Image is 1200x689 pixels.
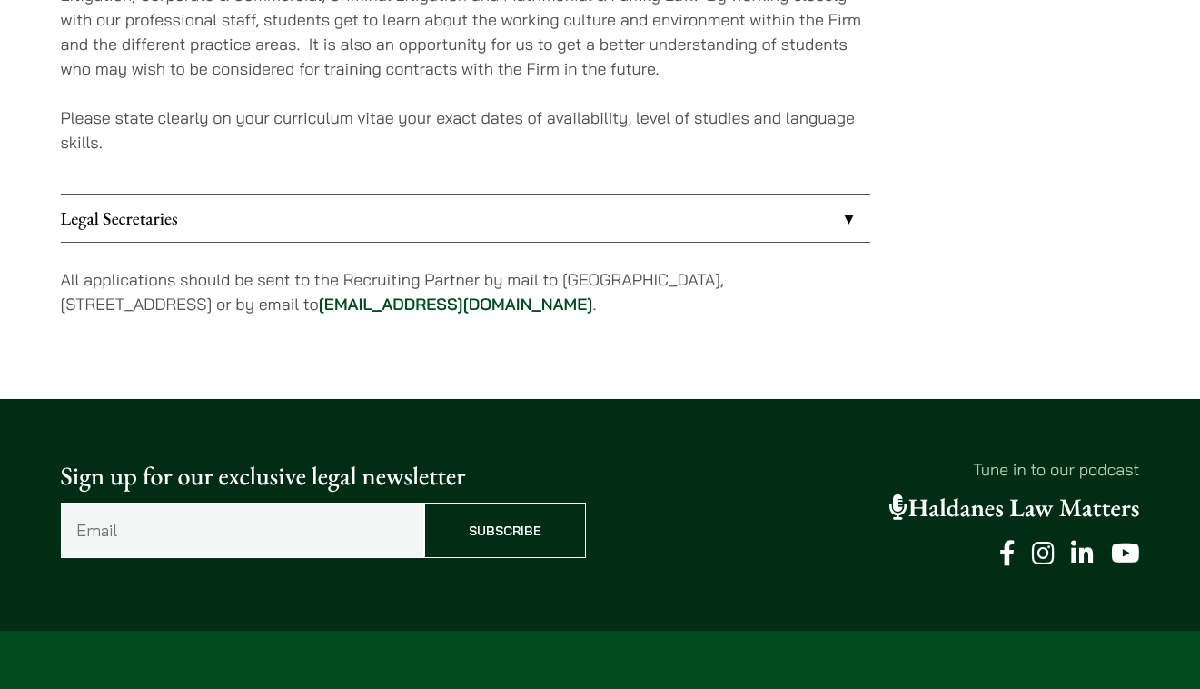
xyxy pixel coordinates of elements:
[61,195,870,242] a: Legal Secretaries
[61,105,870,155] p: Please state clearly on your curriculum vitae your exact dates of availability, level of studies ...
[61,457,586,495] p: Sign up for our exclusive legal newsletter
[61,267,870,316] p: All applications should be sent to the Recruiting Partner by mail to [GEOGRAPHIC_DATA], [STREET_A...
[615,457,1140,482] p: Tune in to our podcast
[319,294,593,315] a: [EMAIL_ADDRESS][DOMAIN_NAME]
[424,503,586,558] input: Subscribe
[61,503,424,558] input: Email
[889,492,1140,524] a: Haldanes Law Matters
